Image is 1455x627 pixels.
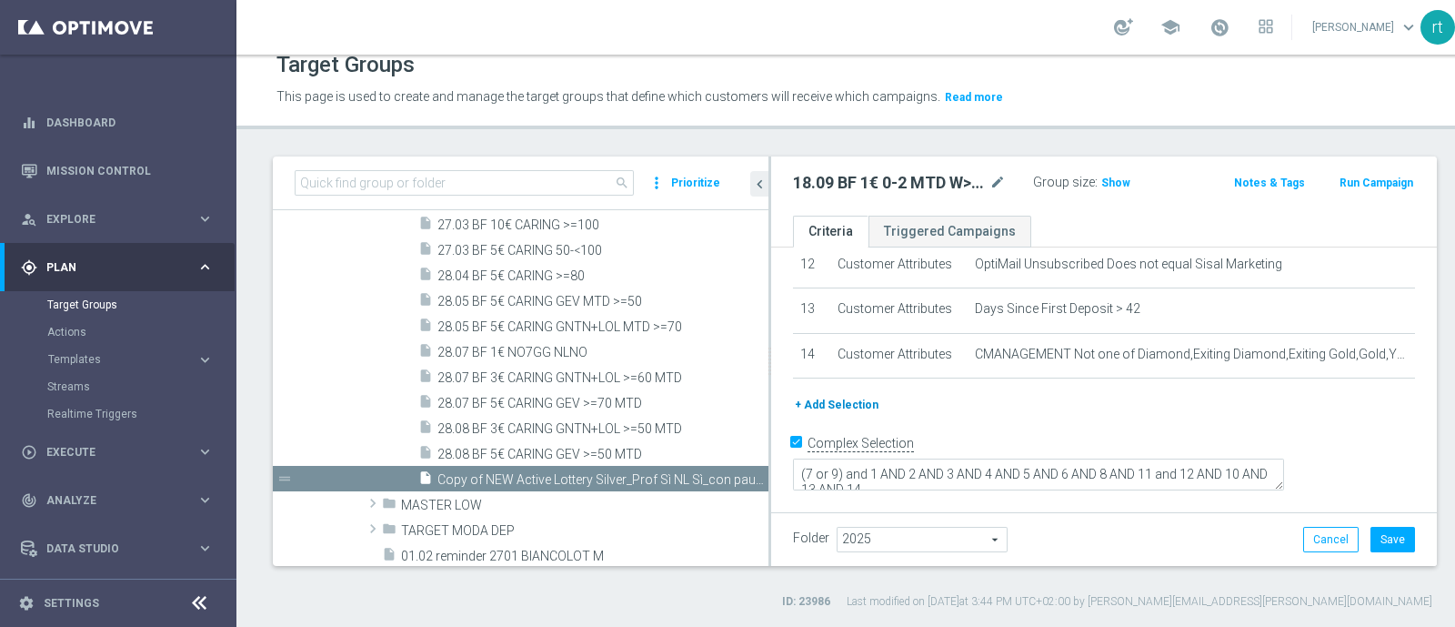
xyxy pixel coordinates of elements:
button: person_search Explore keyboard_arrow_right [20,212,215,227]
span: Execute [46,447,196,458]
a: Triggered Campaigns [868,216,1031,248]
span: This page is used to create and manage the target groups that define which customers will receive... [276,89,940,104]
label: Folder [793,531,829,546]
i: insert_drive_file [382,547,396,568]
i: insert_drive_file [418,420,433,440]
button: equalizer Dashboard [20,116,215,130]
i: person_search [21,211,37,228]
button: Templates keyboard_arrow_right [47,352,215,367]
button: play_circle_outline Execute keyboard_arrow_right [20,445,215,460]
div: Streams [47,373,235,400]
i: insert_drive_file [418,445,433,466]
td: Customer Attributes [830,333,967,379]
span: 28.05 BF 5&#x20AC; CARING GEV MTD &gt;=50 [437,294,768,309]
td: 14 [793,333,830,379]
div: Data Studio [21,541,196,557]
div: Realtime Triggers [47,400,235,428]
span: Copy of NEW Active Lottery Silver_Prof Sì NL Sì_con pausa gioco lotterie (esclusi EL)_marg positiva [437,472,768,488]
i: chevron_left [751,176,768,193]
button: Data Studio keyboard_arrow_right [20,541,215,556]
i: folder [382,496,396,517]
label: Last modified on [DATE] at 3:44 PM UTC+02:00 by [PERSON_NAME][EMAIL_ADDRESS][PERSON_NAME][DOMAIN_... [847,594,1432,610]
label: : [1095,175,1098,190]
span: Analyze [46,495,196,506]
span: 28.08 BF 5&#x20AC; CARING GEV &gt;=50 MTD [437,447,768,462]
button: track_changes Analyze keyboard_arrow_right [20,493,215,508]
i: insert_drive_file [418,267,433,288]
span: 01.02 reminder 2701 BIANCOLOT M [401,549,768,564]
a: [PERSON_NAME]keyboard_arrow_down [1310,14,1420,41]
i: more_vert [647,170,666,196]
button: + Add Selection [793,395,880,415]
span: Plan [46,262,196,273]
span: CMANAGEMENT Not one of Diamond,Exiting Diamond,Exiting Gold,Gold,Young Diamond,Young Gold,Exiting... [975,347,1409,362]
button: Read more [943,87,1005,107]
i: insert_drive_file [418,369,433,389]
i: track_changes [21,492,37,509]
h1: Target Groups [276,52,415,78]
i: insert_drive_file [418,394,433,415]
button: Cancel [1303,527,1359,552]
div: Templates [47,346,235,373]
div: Plan [21,259,196,276]
a: Streams [47,379,189,394]
div: Dashboard [21,98,214,147]
a: Actions [47,325,189,339]
i: insert_drive_file [418,343,433,364]
i: equalizer [21,115,37,131]
div: Actions [47,319,235,346]
span: Show [1101,177,1130,189]
i: mode_edit [989,172,1006,194]
span: 28.07 BF 5&#x20AC; CARING GEV &gt;=70 MTD [437,396,768,411]
span: 28.04 BF 5&#x20AC; CARING &gt;=80 [437,268,768,284]
i: folder [382,521,396,542]
td: Customer Attributes [830,243,967,288]
a: Settings [44,598,99,609]
input: Quick find group or folder [295,170,634,196]
i: insert_drive_file [418,470,433,491]
label: Complex Selection [808,435,914,452]
td: 12 [793,243,830,288]
i: keyboard_arrow_right [196,210,214,228]
i: keyboard_arrow_right [196,258,214,276]
div: Mission Control [21,147,214,195]
span: 27.03 BF 10&#x20AC; CARING &gt;=100 [437,217,768,233]
button: Prioritize [668,171,723,196]
span: TARGET MODA DEP [401,523,768,539]
label: ID: 23986 [782,594,830,610]
span: Days Since First Deposit > 42 [975,301,1140,317]
i: keyboard_arrow_right [196,491,214,509]
td: 13 [793,288,830,334]
div: Analyze [21,492,196,509]
i: gps_fixed [21,259,37,276]
div: Explore [21,211,196,228]
i: keyboard_arrow_right [196,351,214,369]
span: 28.07 BF 1&#x20AC; NO7GG NLNO [437,345,768,360]
span: keyboard_arrow_down [1399,17,1419,37]
button: Run Campaign [1338,173,1415,193]
span: Explore [46,214,196,225]
div: Optibot [21,572,214,621]
button: Mission Control [20,164,215,178]
i: insert_drive_file [418,216,433,237]
span: 28.08 BF 3&#x20AC; CARING GNTN&#x2B;LOL &gt;=50 MTD [437,421,768,437]
i: insert_drive_file [418,318,433,339]
span: 27.03 BF 5&#x20AC; CARING 50-&lt;100 [437,243,768,258]
i: settings [18,595,35,612]
span: Templates [48,354,178,365]
span: Data Studio [46,543,196,554]
span: search [615,176,629,190]
a: Dashboard [46,98,214,147]
button: Save [1370,527,1415,552]
span: MASTER LOW [401,498,768,513]
span: 28.07 BF 3&#x20AC; CARING GNTN&#x2B;LOL &gt;=60 MTD [437,370,768,386]
span: OptiMail Unsubscribed Does not equal Sisal Marketing [975,257,1282,272]
i: insert_drive_file [418,292,433,313]
button: gps_fixed Plan keyboard_arrow_right [20,260,215,275]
